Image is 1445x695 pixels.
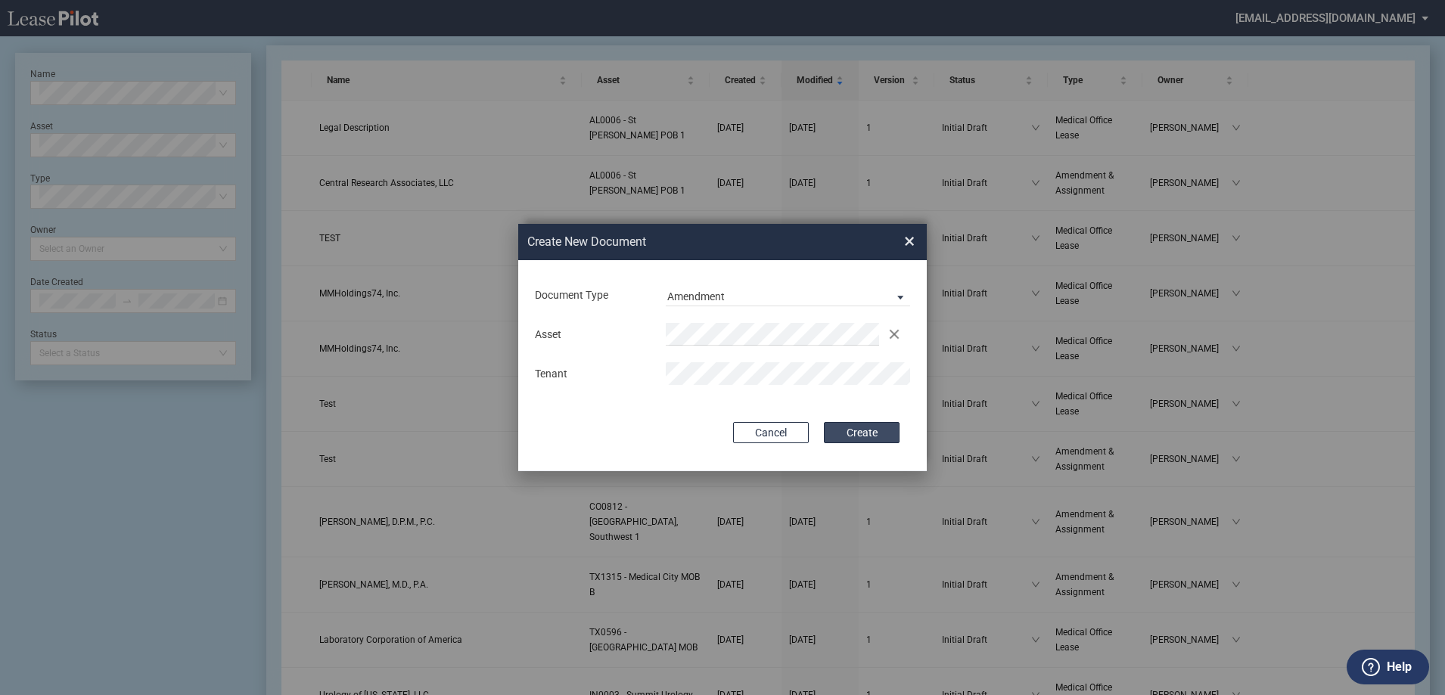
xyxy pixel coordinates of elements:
[1387,657,1412,677] label: Help
[526,327,657,343] div: Asset
[518,224,927,472] md-dialog: Create New ...
[527,234,850,250] h2: Create New Document
[667,290,725,303] div: Amendment
[526,288,657,303] div: Document Type
[733,422,809,443] button: Cancel
[904,229,915,253] span: ×
[824,422,900,443] button: Create
[526,367,657,382] div: Tenant
[666,284,910,306] md-select: Document Type: Amendment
